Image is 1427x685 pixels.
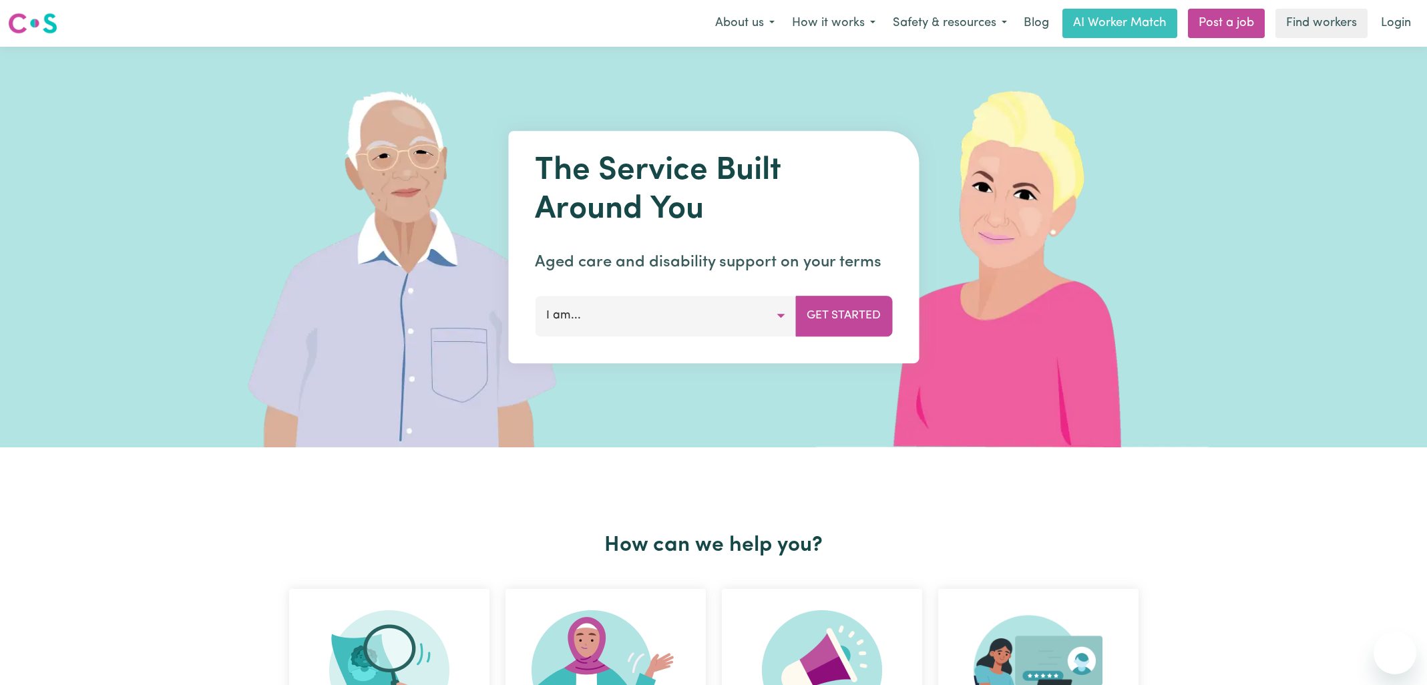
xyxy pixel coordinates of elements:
a: Post a job [1188,9,1265,38]
a: Login [1373,9,1419,38]
p: Aged care and disability support on your terms [535,250,892,274]
button: Get Started [795,296,892,336]
button: About us [706,9,783,37]
h2: How can we help you? [281,533,1147,558]
button: I am... [535,296,796,336]
a: Blog [1016,9,1057,38]
button: How it works [783,9,884,37]
a: AI Worker Match [1062,9,1177,38]
img: Careseekers logo [8,11,57,35]
a: Find workers [1275,9,1368,38]
h1: The Service Built Around You [535,152,892,229]
a: Careseekers logo [8,8,57,39]
button: Safety & resources [884,9,1016,37]
iframe: Button to launch messaging window [1374,632,1416,674]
